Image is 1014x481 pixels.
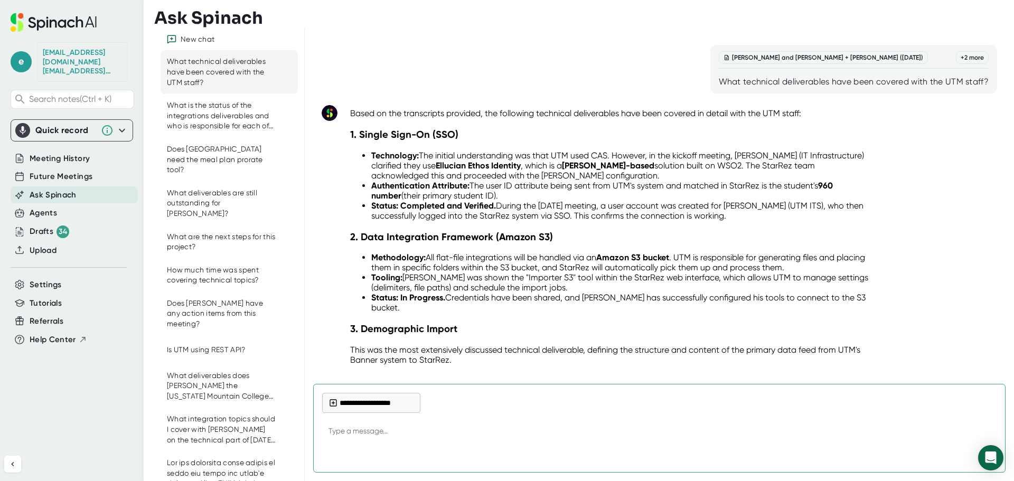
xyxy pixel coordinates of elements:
strong: 960 number [371,181,833,201]
div: Quick record [15,120,128,141]
button: Help Center [30,334,87,346]
div: What is the status of the integrations deliverables and who is responsible for each of them? [167,100,276,131]
div: Quick record [35,125,96,136]
div: Drafts [30,225,69,238]
div: What deliverables does Elijah owe the Colorado Mountain College team? [167,371,276,402]
h3: Ask Spinach [154,8,263,28]
div: What integration topics should I cover with WINGATE on the technical part of today's meeting? [167,414,276,445]
div: Does Cold Springs Harbor Laboratory need the meal plan prorate tool? [167,144,276,175]
div: New chat [181,35,214,44]
h3: 3. Demographic Import [350,323,875,335]
button: Upload [30,244,57,257]
strong: Status: [371,293,398,303]
button: Agents [30,207,57,219]
strong: Ellucian Ethos Identity [436,161,521,171]
div: Send message [978,445,997,464]
div: Open Intercom Messenger [978,445,1003,470]
h3: 2. Data Integration Framework (Amazon S3) [350,231,875,243]
button: Tutorials [30,297,62,309]
h3: 1. Single Sign-On (SSO) [350,128,875,140]
div: What technical deliverables have been covered with the UTM staff? [167,56,276,88]
div: What are the next steps for this project? [167,232,276,252]
span: e [11,51,32,72]
li: Credentials have been shared, and [PERSON_NAME] has successfully configured his tools to connect ... [371,293,875,313]
button: Collapse sidebar [4,456,21,473]
button: Future Meetings [30,171,92,183]
span: Search notes (Ctrl + K) [29,94,131,104]
strong: Status: [371,201,398,211]
li: All flat-file integrations will be handled via an . UTM is responsible for generating files and p... [371,252,875,272]
li: During the [DATE] meeting, a user account was created for [PERSON_NAME] (UTM ITS), who then succe... [371,201,875,221]
div: What deliverables are still outstanding for Elijah? [167,188,276,219]
div: Is UTM using REST API? [167,345,246,355]
strong: Authentication Attribute: [371,181,470,191]
div: How much time was spent covering technical topics? [167,265,276,286]
strong: Amazon S3 bucket [596,252,669,262]
button: Settings [30,279,62,291]
strong: Tooling: [371,272,402,282]
strong: Methodology: [371,252,426,262]
strong: Technology: [371,150,419,161]
div: [PERSON_NAME] and [PERSON_NAME] + [PERSON_NAME] ([DATE]) [719,51,928,64]
strong: Completed and Verified. [400,201,496,211]
li: The user ID attribute being sent from UTM's system and matched in StarRez is the student's (their... [371,181,875,201]
p: This was the most extensively discussed technical deliverable, defining the structure and content... [350,345,875,365]
span: Help Center [30,334,76,346]
button: Meeting History [30,153,90,165]
button: Referrals [30,315,63,327]
p: Based on the transcripts provided, the following technical deliverables have been covered in deta... [350,108,875,118]
strong: [PERSON_NAME]-based [562,161,654,171]
strong: In Progress. [400,293,445,303]
li: [PERSON_NAME] was shown the "Importer S3" tool within the StarRez web interface, which allows UTM... [371,272,875,293]
div: Does Elijah have any action items from this meeting? [167,298,276,329]
div: edotson@starrez.com edotson@starrez.com [43,48,122,76]
div: 34 [57,225,69,238]
button: Drafts 34 [30,225,69,238]
div: What technical deliverables have been covered with the UTM staff? [719,77,989,87]
li: The initial understanding was that UTM used CAS. However, in the kickoff meeting, [PERSON_NAME] (... [371,150,875,181]
div: + 2 more [956,51,989,64]
button: Ask Spinach [30,189,77,201]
